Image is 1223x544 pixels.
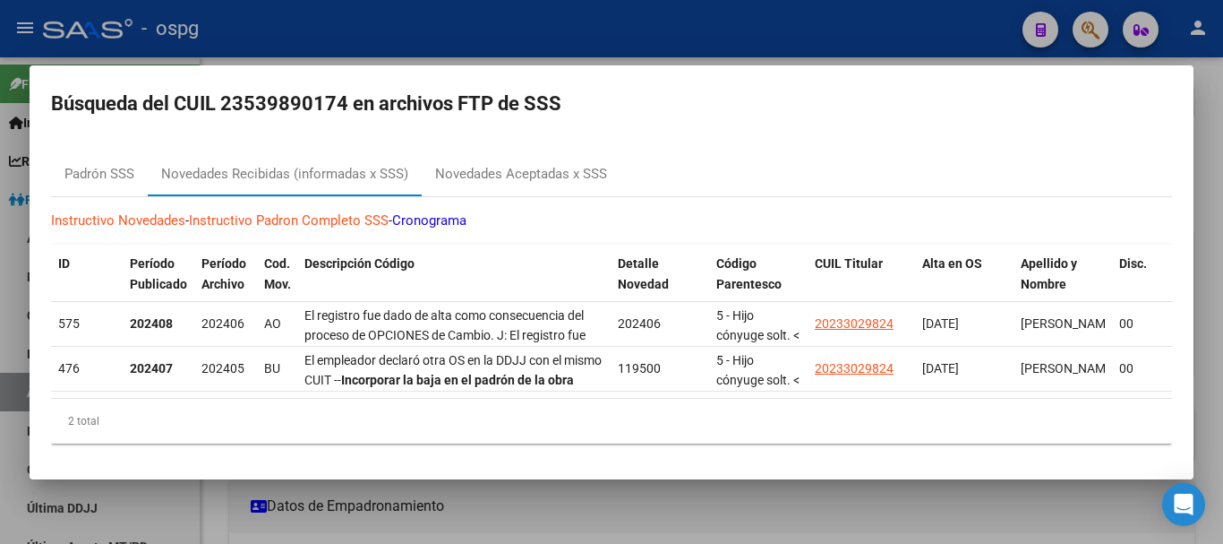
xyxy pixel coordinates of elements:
div: 2 total [51,399,1172,444]
datatable-header-cell: ID [51,245,123,324]
datatable-header-cell: Período Publicado [123,245,194,324]
span: 202406 [618,316,661,331]
span: ID [58,256,70,271]
span: Apellido y Nombre [1021,256,1077,291]
datatable-header-cell: Detalle Novedad [611,245,709,324]
strong: 202407 [130,361,173,376]
span: 202406 [201,316,244,331]
span: Descripción Código [304,256,415,271]
span: [PERSON_NAME] [1021,361,1116,376]
div: 00 [1119,358,1159,379]
span: Detalle Novedad [618,256,669,291]
p: - - [51,211,1172,231]
h2: Búsqueda del CUIL 23539890174 en archivos FTP de SSS [51,87,1172,121]
span: AO [264,316,281,331]
datatable-header-cell: Apellido y Nombre [1013,245,1112,324]
a: Instructivo Novedades [51,212,185,229]
span: BU [264,361,280,376]
datatable-header-cell: Período Archivo [194,245,257,324]
span: 20233029824 [815,361,894,376]
datatable-header-cell: Cod. Mov. [257,245,297,324]
div: Novedades Aceptadas x SSS [435,164,607,185]
div: 00 [1119,314,1159,334]
span: CUIL Titular [815,256,883,271]
div: Novedades Recibidas (informadas x SSS) [161,164,408,185]
span: [PERSON_NAME] [1021,316,1116,331]
a: Instructivo Padron Completo SSS [189,212,389,229]
span: 575 [58,316,80,331]
span: 5 - Hijo cónyuge solt. < 21 [716,353,800,409]
span: Período Archivo [201,256,246,291]
span: Cod. Mov. [264,256,291,291]
span: 119500 [618,361,661,376]
span: Disc. [1119,256,1147,271]
datatable-header-cell: Descripción Código [297,245,611,324]
span: 20233029824 [815,316,894,331]
div: Open Intercom Messenger [1162,483,1205,526]
span: El registro fue dado de alta como consecuencia del proceso de OPCIONES de Cambio. J: El registro ... [304,308,586,486]
span: Período Publicado [130,256,187,291]
span: [DATE] [922,316,959,331]
span: Alta en OS [922,256,982,271]
datatable-header-cell: Disc. [1112,245,1166,324]
span: 476 [58,361,80,376]
datatable-header-cell: Código Parentesco [709,245,808,324]
datatable-header-cell: CUIL Titular [808,245,915,324]
span: Código Parentesco [716,256,782,291]
span: El empleador declaró otra OS en la DDJJ con el mismo CUIT -- -- OS ddjj [304,353,602,428]
span: [DATE] [922,361,959,376]
a: Cronograma [392,212,466,229]
span: 202405 [201,361,244,376]
datatable-header-cell: Alta en OS [915,245,1013,324]
div: Padrón SSS [64,164,134,185]
span: 5 - Hijo cónyuge solt. < 21 [716,308,800,364]
strong: 202408 [130,316,173,331]
strong: Incorporar la baja en el padrón de la obra social. Verificar si el empleador declaro [DOMAIN_NAME... [304,373,574,428]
